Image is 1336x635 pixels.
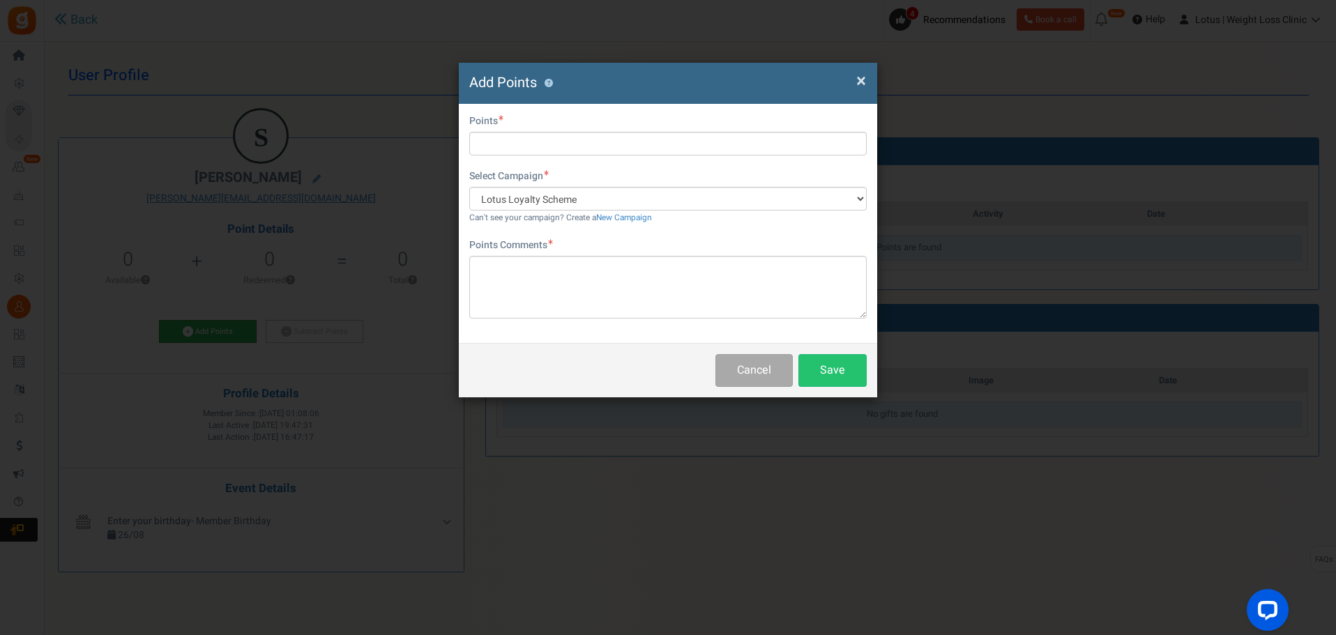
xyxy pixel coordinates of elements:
[469,238,553,252] label: Points Comments
[856,68,866,94] span: ×
[715,354,793,387] button: Cancel
[798,354,867,387] button: Save
[469,169,549,183] label: Select Campaign
[596,212,652,224] a: New Campaign
[544,79,553,88] button: ?
[469,114,503,128] label: Points
[469,212,652,224] small: Can't see your campaign? Create a
[469,72,537,93] span: Add Points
